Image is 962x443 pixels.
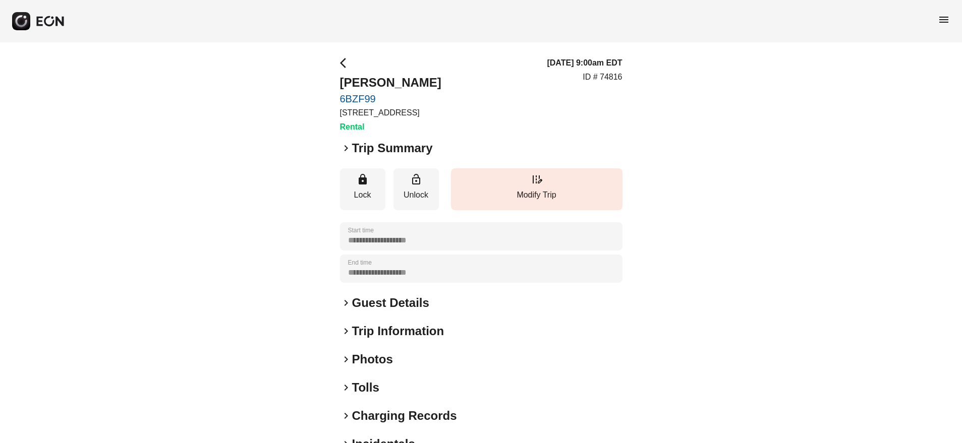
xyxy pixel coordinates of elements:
[340,142,352,154] span: keyboard_arrow_right
[410,173,422,185] span: lock_open
[340,382,352,394] span: keyboard_arrow_right
[583,71,622,83] p: ID # 74816
[547,57,622,69] h3: [DATE] 9:00am EDT
[352,140,433,156] h2: Trip Summary
[393,168,439,210] button: Unlock
[340,75,441,91] h2: [PERSON_NAME]
[352,351,393,367] h2: Photos
[451,168,623,210] button: Modify Trip
[357,173,369,185] span: lock
[340,168,385,210] button: Lock
[340,93,441,105] a: 6BZF99
[340,121,441,133] h3: Rental
[352,295,429,311] h2: Guest Details
[340,353,352,365] span: keyboard_arrow_right
[352,408,457,424] h2: Charging Records
[456,189,617,201] p: Modify Trip
[399,189,434,201] p: Unlock
[340,325,352,337] span: keyboard_arrow_right
[531,173,543,185] span: edit_road
[352,379,379,396] h2: Tolls
[340,57,352,69] span: arrow_back_ios
[340,410,352,422] span: keyboard_arrow_right
[340,297,352,309] span: keyboard_arrow_right
[340,107,441,119] p: [STREET_ADDRESS]
[352,323,444,339] h2: Trip Information
[938,14,950,26] span: menu
[345,189,380,201] p: Lock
